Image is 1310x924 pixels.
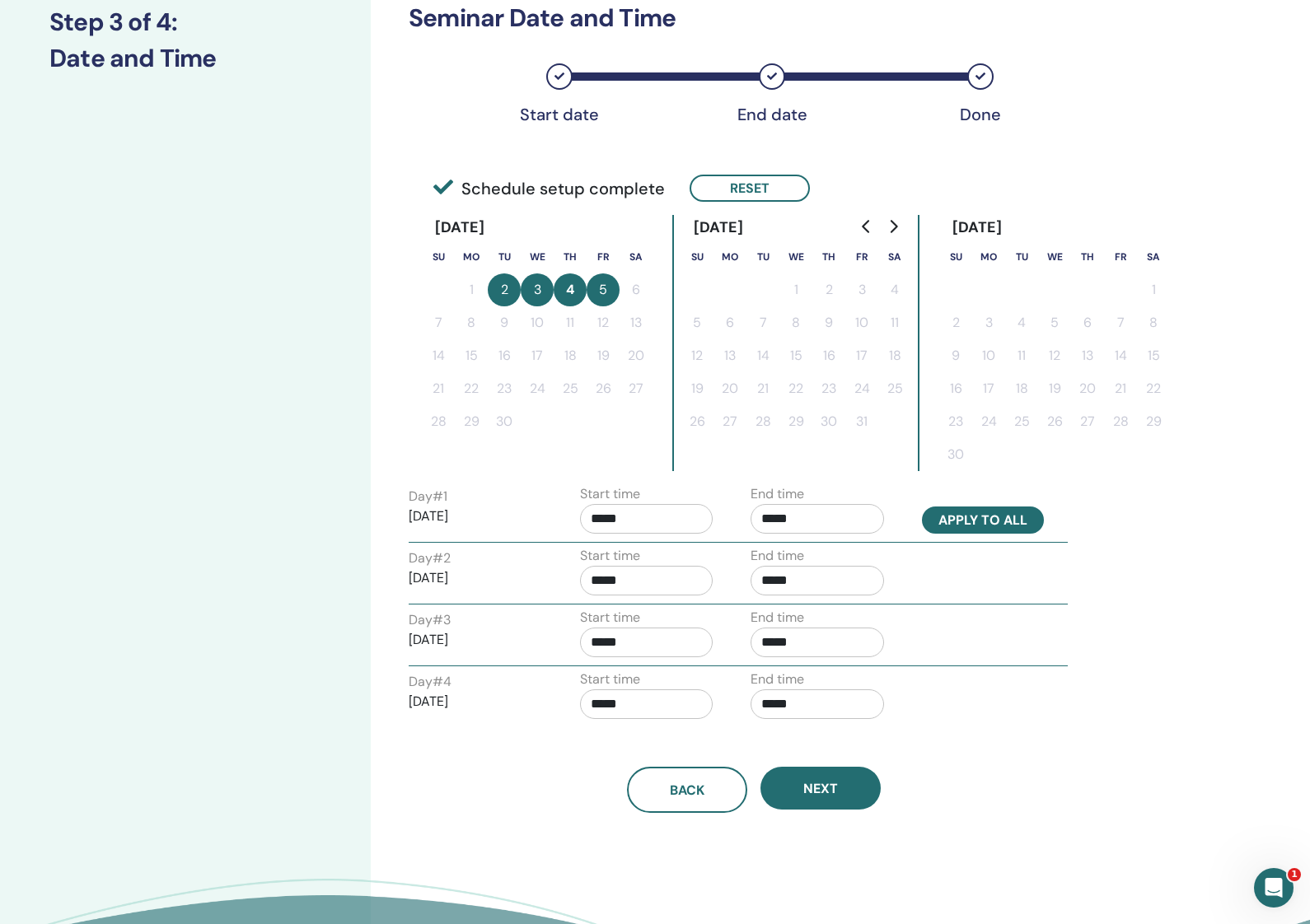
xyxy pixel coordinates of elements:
button: 25 [1005,405,1038,438]
button: 6 [620,273,653,306]
button: 17 [521,339,554,372]
button: 19 [1038,372,1071,405]
label: Start time [580,484,640,504]
button: 25 [554,372,587,405]
button: 30 [939,438,972,471]
button: 13 [713,339,746,372]
h3: Date and Time [49,44,321,73]
button: 3 [845,273,878,306]
button: 5 [681,306,713,339]
button: 29 [779,405,812,438]
button: 21 [1104,372,1137,405]
button: 16 [812,339,845,372]
button: 6 [713,306,746,339]
th: Friday [1104,240,1137,273]
th: Wednesday [521,240,554,273]
button: 16 [488,339,521,372]
label: End time [751,484,804,504]
th: Saturday [1137,240,1170,273]
button: 28 [746,405,779,438]
button: 23 [488,372,521,405]
label: Start time [580,670,640,689]
button: 8 [779,306,812,339]
p: [DATE] [409,568,542,588]
label: End time [751,670,804,689]
button: 11 [878,306,911,339]
button: 19 [587,339,620,372]
button: 1 [1137,273,1170,306]
button: Next [760,767,881,810]
div: [DATE] [939,215,1016,240]
button: 7 [422,306,455,339]
button: 28 [422,405,455,438]
label: Day # 2 [409,548,451,568]
button: 15 [455,339,488,372]
button: 1 [455,273,488,306]
label: Day # 1 [409,487,447,506]
h3: Seminar Date and Time [409,3,1099,33]
label: Day # 4 [409,672,451,692]
button: 20 [1071,372,1104,405]
th: Friday [587,240,620,273]
th: Thursday [812,240,845,273]
button: 12 [587,306,620,339]
th: Tuesday [746,240,779,273]
th: Wednesday [1038,240,1071,273]
button: 8 [1137,306,1170,339]
th: Saturday [878,240,911,273]
button: 6 [1071,306,1104,339]
button: 12 [1038,339,1071,372]
button: 27 [1071,405,1104,438]
button: 22 [779,372,812,405]
button: 22 [455,372,488,405]
th: Tuesday [488,240,521,273]
button: 17 [845,339,878,372]
button: Go to previous month [854,210,880,243]
button: 26 [587,372,620,405]
th: Monday [713,240,746,273]
button: 14 [422,339,455,372]
th: Sunday [422,240,455,273]
button: 26 [681,405,713,438]
button: 30 [488,405,521,438]
button: 29 [455,405,488,438]
div: [DATE] [681,215,757,240]
button: 18 [878,339,911,372]
th: Wednesday [779,240,812,273]
p: [DATE] [409,630,542,650]
button: 4 [1005,306,1038,339]
button: 29 [1137,405,1170,438]
div: Done [939,105,1022,124]
button: 23 [812,372,845,405]
span: Back [670,782,704,799]
button: 23 [939,405,972,438]
button: Go to next month [880,210,906,243]
label: End time [751,546,804,566]
button: 30 [812,405,845,438]
button: 17 [972,372,1005,405]
button: 22 [1137,372,1170,405]
button: 9 [812,306,845,339]
button: 15 [779,339,812,372]
button: 2 [488,273,521,306]
button: 20 [713,372,746,405]
span: 1 [1288,868,1301,881]
button: Back [627,767,747,813]
button: 5 [587,273,620,306]
button: 20 [620,339,653,372]
button: 2 [812,273,845,306]
button: 1 [779,273,812,306]
button: 8 [455,306,488,339]
th: Monday [972,240,1005,273]
button: 18 [1005,372,1038,405]
button: 24 [972,405,1005,438]
button: 4 [878,273,911,306]
button: 9 [939,339,972,372]
button: 27 [713,405,746,438]
button: 25 [878,372,911,405]
button: 31 [845,405,878,438]
div: End date [731,105,813,124]
button: Reset [690,175,810,202]
button: 10 [845,306,878,339]
button: 14 [746,339,779,372]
